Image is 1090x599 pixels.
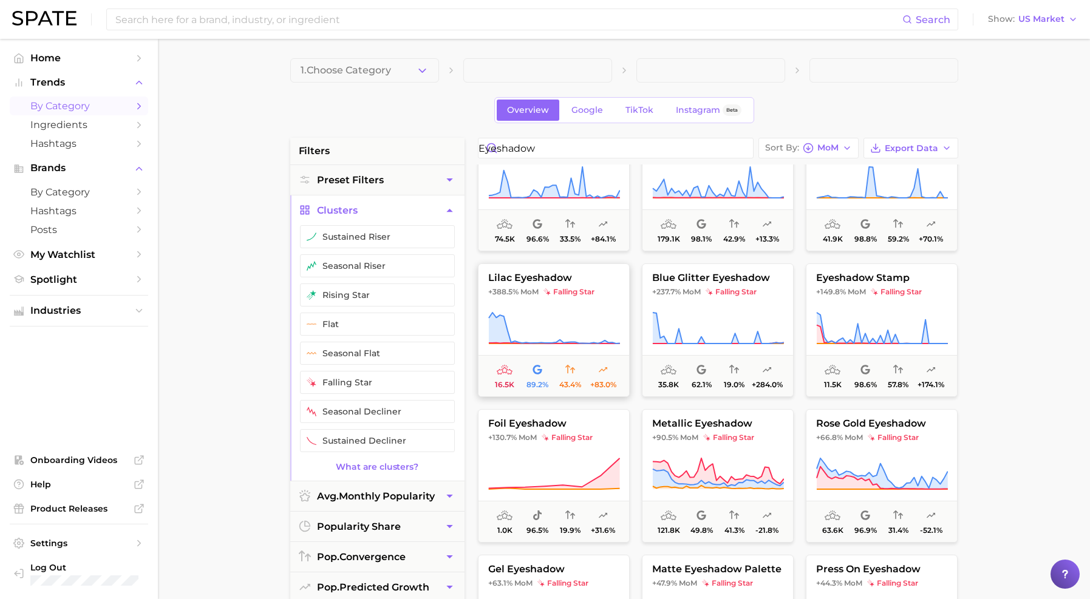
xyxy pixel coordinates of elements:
[30,100,128,112] span: by Category
[591,526,615,535] span: +31.6%
[300,283,455,306] button: rising star
[863,138,958,158] button: Export Data
[526,381,548,389] span: 89.2%
[30,479,128,490] span: Help
[657,235,680,243] span: 179.1k
[666,100,752,121] a: InstagramBeta
[806,118,958,251] button: eyeshadow brush set+605.9% MoMfalling starfalling star41.9k98.8%59.2%+70.1%
[822,235,842,243] span: 41.9k
[30,138,128,149] span: Hashtags
[317,551,406,563] span: convergence
[300,254,455,277] button: seasonal riser
[702,578,753,588] span: falling star
[825,363,840,377] span: average monthly popularity: Very Low Popularity
[762,217,772,232] span: popularity predicted growth: Uncertain
[114,9,902,30] input: Search here for a brand, industry, or ingredient
[290,195,465,225] button: Clusters
[10,73,148,92] button: Trends
[823,381,841,389] span: 11.5k
[860,363,870,377] span: popularity share: Google
[806,272,957,283] span: eyeshadow stamp
[703,433,754,442] span: falling star
[307,290,316,300] img: rising star
[30,562,227,573] span: Log Out
[871,287,922,297] span: falling star
[495,381,514,389] span: 16.5k
[497,100,559,121] a: Overview
[526,235,548,243] span: 96.6%
[926,363,936,377] span: popularity predicted growth: Uncertain
[848,287,866,297] span: MoM
[307,377,316,387] img: falling star
[867,580,874,587] img: falling star
[642,263,794,397] button: blue glitter eyeshadow+237.7% MoMfalling starfalling star35.8k62.1%19.0%+284.0%
[560,526,581,535] span: 19.9%
[706,287,757,297] span: falling star
[488,287,519,296] span: +388.5%
[507,105,549,115] span: Overview
[542,433,593,442] span: falling star
[12,11,77,25] img: SPATE
[290,481,465,511] button: avg.monthly popularity
[860,217,870,232] span: popularity share: Google
[317,205,358,216] span: Clusters
[301,65,391,76] span: 1. Choose Category
[542,434,549,441] img: falling star
[893,217,903,232] span: popularity convergence: Medium Convergence
[825,217,840,232] span: average monthly popularity: Very Low Popularity
[300,429,455,452] button: sustained decliner
[691,235,712,243] span: 98.1%
[822,526,843,535] span: 63.6k
[661,363,676,377] span: average monthly popularity: Very Low Popularity
[893,363,903,377] span: popularity convergence: Medium Convergence
[479,418,629,429] span: foil eyeshadow
[867,578,918,588] span: falling star
[317,490,339,502] abbr: average
[317,551,339,563] abbr: popularity index
[729,363,739,377] span: popularity convergence: Very Low Convergence
[10,302,148,320] button: Industries
[806,418,957,429] span: rose gold eyeshadow
[514,578,533,588] span: MoM
[868,434,875,441] img: falling star
[683,287,701,297] span: MoM
[479,138,753,158] input: Search in eye makeup
[755,235,778,243] span: +13.3%
[729,509,739,523] span: popularity convergence: Medium Convergence
[520,287,539,297] span: MoM
[10,183,148,201] a: by Category
[676,105,720,115] span: Instagram
[723,235,745,243] span: 42.9%
[854,381,876,389] span: 98.6%
[479,564,629,575] span: gel eyeshadow
[598,363,608,377] span: popularity predicted growth: Uncertain
[519,433,537,442] span: MoM
[854,526,876,535] span: 96.9%
[300,313,455,336] button: flat
[478,263,630,397] button: lilac eyeshadow+388.5% MoMfalling starfalling star16.5k89.2%43.4%+83.0%
[30,224,128,235] span: Posts
[30,119,128,130] span: Ingredients
[919,235,943,243] span: +70.1%
[317,581,339,593] abbr: popularity index
[478,118,630,251] button: goth eyeshadow>1,000% MoMfalling starfalling star74.5k96.6%33.5%+84.1%
[661,217,676,232] span: average monthly popularity: Low Popularity
[30,503,128,514] span: Product Releases
[533,509,542,523] span: popularity share: TikTok
[751,381,782,389] span: +284.0%
[559,381,581,389] span: 43.4%
[661,509,676,523] span: average monthly popularity: Low Popularity
[1018,16,1064,22] span: US Market
[854,235,876,243] span: 98.8%
[10,558,148,590] a: Log out. Currently logged in with e-mail karolina.bakalarova@hourglasscosmetics.com.
[10,499,148,518] a: Product Releases
[598,217,608,232] span: popularity predicted growth: Likely
[30,205,128,217] span: Hashtags
[10,159,148,177] button: Brands
[30,163,128,174] span: Brands
[543,287,594,297] span: falling star
[679,578,697,588] span: MoM
[533,363,542,377] span: popularity share: Google
[571,105,603,115] span: Google
[565,509,575,523] span: popularity convergence: Very Low Convergence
